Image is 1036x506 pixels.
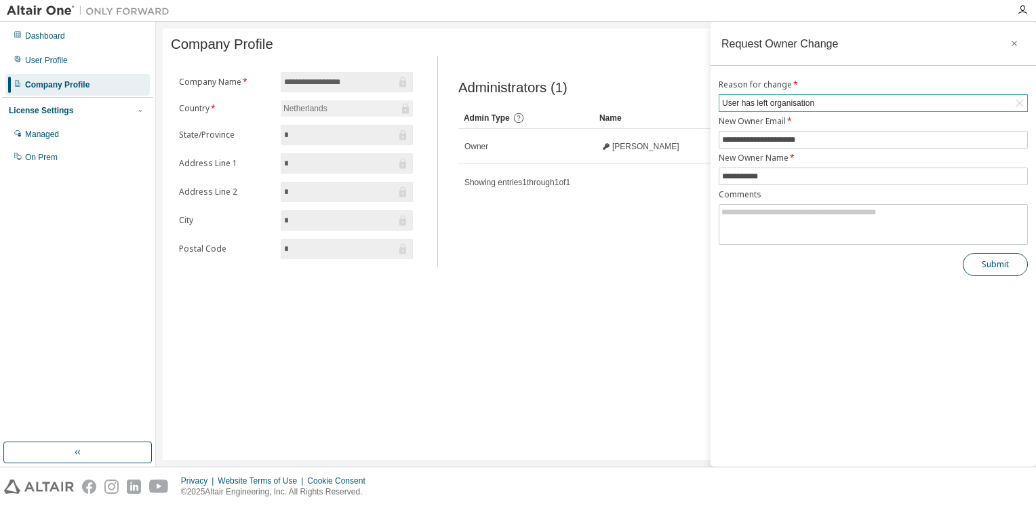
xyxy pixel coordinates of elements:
[179,244,273,254] label: Postal Code
[281,100,413,117] div: Netherlands
[127,480,141,494] img: linkedin.svg
[82,480,96,494] img: facebook.svg
[963,253,1028,276] button: Submit
[721,38,839,49] div: Request Owner Change
[25,152,58,163] div: On Prem
[464,178,570,187] span: Showing entries 1 through 1 of 1
[9,105,73,116] div: License Settings
[179,77,273,87] label: Company Name
[719,116,1028,127] label: New Owner Email
[307,475,373,486] div: Cookie Consent
[612,141,679,152] span: [PERSON_NAME]
[4,480,74,494] img: altair_logo.svg
[25,129,59,140] div: Managed
[25,79,89,90] div: Company Profile
[719,79,1028,90] label: Reason for change
[7,4,176,18] img: Altair One
[104,480,119,494] img: instagram.svg
[181,475,218,486] div: Privacy
[179,103,273,114] label: Country
[171,37,273,52] span: Company Profile
[720,96,816,111] div: User has left organisation
[25,31,65,41] div: Dashboard
[719,189,1028,200] label: Comments
[599,107,724,129] div: Name
[218,475,307,486] div: Website Terms of Use
[179,187,273,197] label: Address Line 2
[464,141,488,152] span: Owner
[719,153,1028,163] label: New Owner Name
[464,113,510,123] span: Admin Type
[458,80,567,96] span: Administrators (1)
[281,101,330,116] div: Netherlands
[149,480,169,494] img: youtube.svg
[179,130,273,140] label: State/Province
[179,158,273,169] label: Address Line 1
[181,486,374,498] p: © 2025 Altair Engineering, Inc. All Rights Reserved.
[25,55,68,66] div: User Profile
[719,95,1027,111] div: User has left organisation
[179,215,273,226] label: City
